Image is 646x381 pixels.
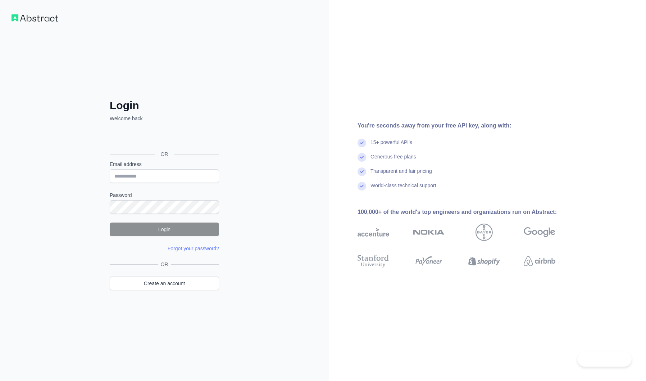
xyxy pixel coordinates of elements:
img: check mark [358,139,366,147]
img: check mark [358,153,366,162]
label: Password [110,192,219,199]
div: World-class technical support [370,182,436,196]
img: check mark [358,167,366,176]
a: Create an account [110,277,219,290]
a: Forgot your password? [168,246,219,251]
h2: Login [110,99,219,112]
img: payoneer [413,253,445,269]
div: 100,000+ of the world's top engineers and organizations run on Abstract: [358,208,578,216]
iframe: Toggle Customer Support [577,351,632,367]
span: OR [158,261,171,268]
div: You're seconds away from your free API key, along with: [358,121,578,130]
p: Welcome back [110,115,219,122]
div: Generous free plans [370,153,416,167]
div: 15+ powerful API's [370,139,412,153]
img: bayer [476,224,493,241]
img: nokia [413,224,445,241]
iframe: Schaltfläche „Über Google anmelden“ [106,130,221,146]
img: stanford university [358,253,389,269]
div: Transparent and fair pricing [370,167,432,182]
img: Workflow [12,14,58,22]
button: Login [110,223,219,236]
img: shopify [468,253,500,269]
span: OR [155,151,174,158]
img: check mark [358,182,366,190]
img: google [524,224,555,241]
img: accenture [358,224,389,241]
img: airbnb [524,253,555,269]
label: Email address [110,161,219,168]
